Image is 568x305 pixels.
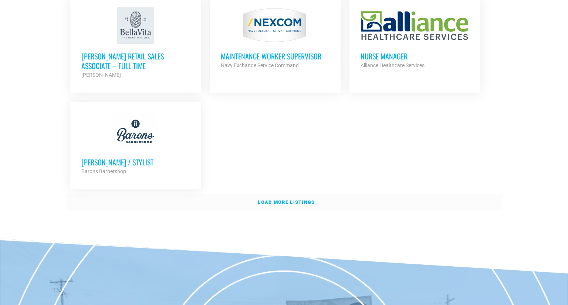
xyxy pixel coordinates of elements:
h3: Nurse Manager [361,51,469,61]
strong: Barons Barbershop [81,168,126,174]
strong: [PERSON_NAME] [81,72,121,78]
a: [PERSON_NAME] / Stylist Barons Barbershop [70,102,201,187]
strong: Alliance Healthcare Services [361,62,425,68]
h3: [PERSON_NAME] / Stylist [81,157,190,167]
h3: [PERSON_NAME] Retail Sales Associate – Full Time [81,51,190,71]
a: Load more listings [66,194,502,211]
strong: Navy Exchange Service Command [221,62,299,68]
h3: MAINTENANCE WORKER SUPERVISOR [221,51,329,61]
strong: Load more listings [258,199,315,205]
